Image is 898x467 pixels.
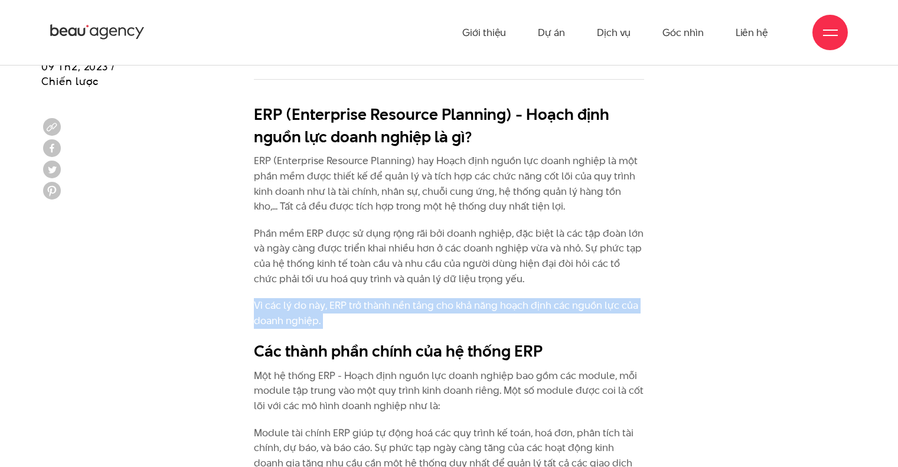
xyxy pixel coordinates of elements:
p: Vì các lý do này, ERP trở thành nền tảng cho khả năng hoạch định các nguồn lực của doanh nghiệp. [254,298,644,328]
p: Một hệ thống ERP - Hoạch định nguồn lực doanh nghiệp bao gồm các module, mỗi module tập trung vào... [254,368,644,414]
p: Phần mềm ERP được sử dụng rộng rãi bởi doanh nghiệp, đặc biệt là các tập đoàn lớn và ngày càng đư... [254,226,644,286]
span: 09 Th2, 2023 / Chiến lược [41,59,116,89]
h2: Các thành phần chính của hệ thống ERP [254,340,644,363]
p: ERP (Enterprise Resource Planning) hay Hoạch định nguồn lực doanh nghiệp là một phần mềm được thi... [254,154,644,214]
h2: ERP (Enterprise Resource Planning) - Hoạch định nguồn lực doanh nghiệp là gì? [254,103,644,148]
